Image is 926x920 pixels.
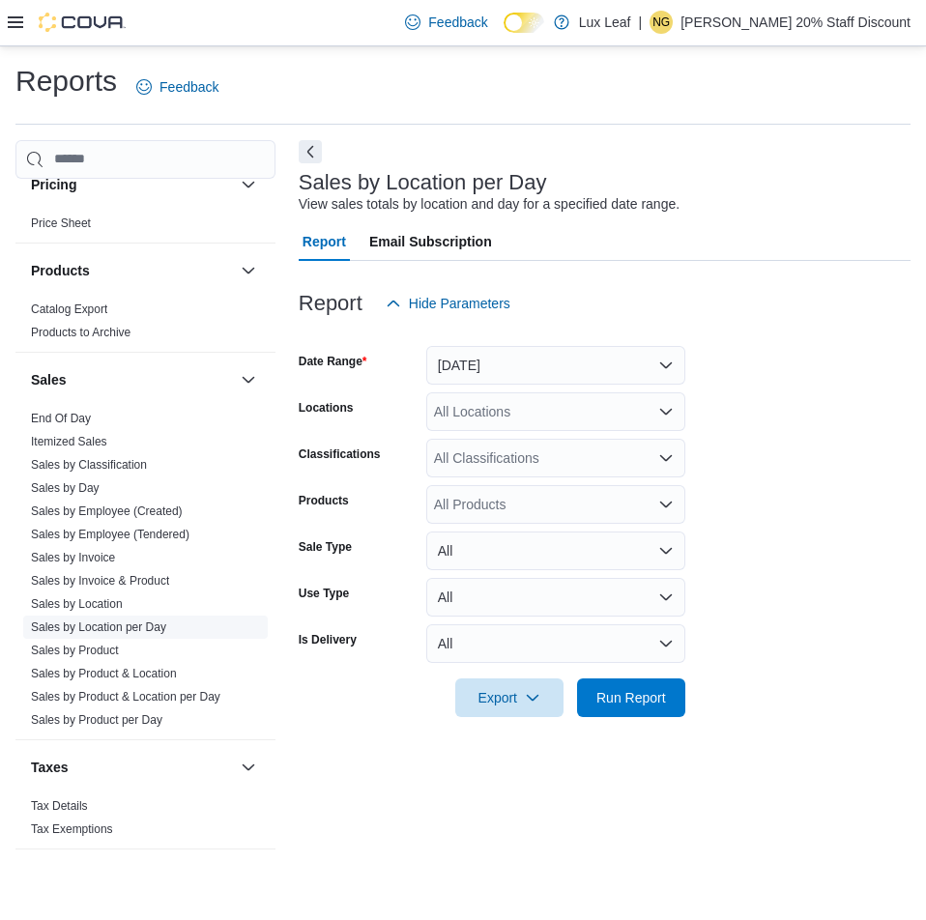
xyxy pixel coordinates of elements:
[31,758,233,777] button: Taxes
[31,822,113,836] a: Tax Exemptions
[303,222,346,261] span: Report
[639,11,643,34] p: |
[504,33,505,34] span: Dark Mode
[31,457,147,473] span: Sales by Classification
[31,481,100,495] a: Sales by Day
[378,284,518,323] button: Hide Parameters
[237,173,260,196] button: Pricing
[426,624,685,663] button: All
[31,597,123,611] a: Sales by Location
[31,596,123,612] span: Sales by Location
[15,794,275,848] div: Taxes
[31,620,166,634] a: Sales by Location per Day
[31,326,130,339] a: Products to Archive
[31,480,100,496] span: Sales by Day
[299,140,322,163] button: Next
[299,586,349,601] label: Use Type
[31,370,233,389] button: Sales
[31,261,233,280] button: Products
[369,222,492,261] span: Email Subscription
[31,302,107,316] a: Catalog Export
[299,539,352,555] label: Sale Type
[31,644,119,657] a: Sales by Product
[577,678,685,717] button: Run Report
[680,11,911,34] p: [PERSON_NAME] 20% Staff Discount
[31,411,91,426] span: End Of Day
[467,678,552,717] span: Export
[426,578,685,617] button: All
[299,400,354,416] label: Locations
[31,689,220,704] span: Sales by Product & Location per Day
[428,13,487,32] span: Feedback
[31,551,115,564] a: Sales by Invoice
[299,194,680,215] div: View sales totals by location and day for a specified date range.
[658,497,674,512] button: Open list of options
[31,799,88,813] a: Tax Details
[31,619,166,635] span: Sales by Location per Day
[31,758,69,777] h3: Taxes
[31,713,162,727] a: Sales by Product per Day
[159,77,218,97] span: Feedback
[31,643,119,658] span: Sales by Product
[31,302,107,317] span: Catalog Export
[15,212,275,243] div: Pricing
[31,458,147,472] a: Sales by Classification
[299,632,357,647] label: Is Delivery
[299,446,381,462] label: Classifications
[504,13,544,33] input: Dark Mode
[31,667,177,680] a: Sales by Product & Location
[31,504,183,518] a: Sales by Employee (Created)
[237,259,260,282] button: Products
[31,175,76,194] h3: Pricing
[579,11,631,34] p: Lux Leaf
[31,528,189,541] a: Sales by Employee (Tendered)
[455,678,564,717] button: Export
[658,404,674,419] button: Open list of options
[31,527,189,542] span: Sales by Employee (Tendered)
[652,11,670,34] span: NG
[31,434,107,449] span: Itemized Sales
[129,68,226,106] a: Feedback
[237,756,260,779] button: Taxes
[31,370,67,389] h3: Sales
[299,354,367,369] label: Date Range
[31,435,107,448] a: Itemized Sales
[31,175,233,194] button: Pricing
[397,3,495,42] a: Feedback
[31,798,88,814] span: Tax Details
[31,821,113,837] span: Tax Exemptions
[31,216,91,231] span: Price Sheet
[15,298,275,352] div: Products
[31,666,177,681] span: Sales by Product & Location
[237,368,260,391] button: Sales
[426,346,685,385] button: [DATE]
[31,325,130,340] span: Products to Archive
[15,407,275,739] div: Sales
[31,690,220,704] a: Sales by Product & Location per Day
[426,532,685,570] button: All
[31,216,91,230] a: Price Sheet
[31,574,169,588] a: Sales by Invoice & Product
[31,712,162,728] span: Sales by Product per Day
[650,11,673,34] div: Nicole Gorgichuk 20% Staff Discount
[299,493,349,508] label: Products
[15,62,117,101] h1: Reports
[31,550,115,565] span: Sales by Invoice
[299,292,362,315] h3: Report
[596,688,666,707] span: Run Report
[31,573,169,589] span: Sales by Invoice & Product
[31,503,183,519] span: Sales by Employee (Created)
[31,261,90,280] h3: Products
[31,412,91,425] a: End Of Day
[39,13,126,32] img: Cova
[409,294,510,313] span: Hide Parameters
[299,171,547,194] h3: Sales by Location per Day
[658,450,674,466] button: Open list of options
